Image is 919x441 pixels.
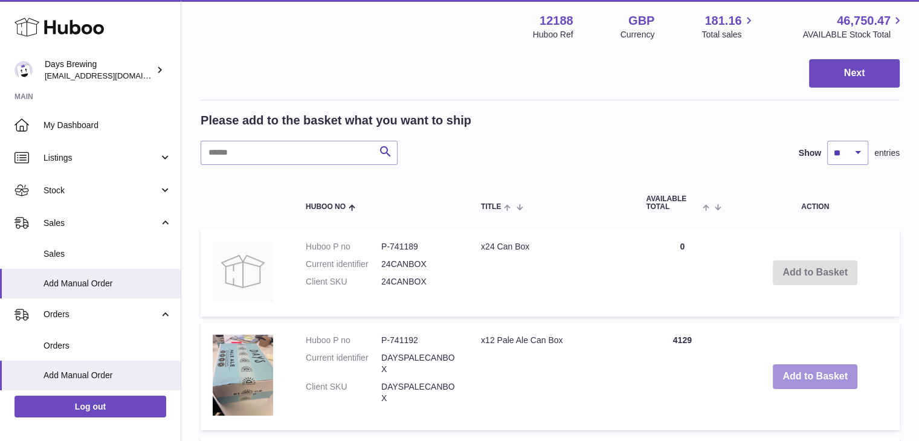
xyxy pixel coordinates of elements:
dt: Current identifier [306,352,381,375]
span: Add Manual Order [44,278,172,289]
span: entries [874,147,900,159]
span: Orders [44,309,159,320]
span: AVAILABLE Total [646,195,700,211]
a: 46,750.47 AVAILABLE Stock Total [802,13,904,40]
dd: 24CANBOX [381,276,457,288]
img: internalAdmin-12188@internal.huboo.com [15,61,33,79]
strong: 12188 [540,13,573,29]
dt: Client SKU [306,381,381,404]
span: Add Manual Order [44,370,172,381]
dt: Client SKU [306,276,381,288]
span: Sales [44,217,159,229]
td: 4129 [634,323,730,430]
dt: Huboo P no [306,335,381,346]
dt: Huboo P no [306,241,381,253]
span: My Dashboard [44,120,172,131]
span: Huboo no [306,203,346,211]
h2: Please add to the basket what you want to ship [201,112,471,129]
span: [EMAIL_ADDRESS][DOMAIN_NAME] [45,71,178,80]
span: Orders [44,340,172,352]
div: Huboo Ref [533,29,573,40]
dd: DAYSPALECANBOX [381,352,457,375]
span: 46,750.47 [837,13,891,29]
span: 181.16 [705,13,741,29]
img: x24 Can Box [213,241,273,301]
dt: Current identifier [306,259,381,270]
span: Total sales [701,29,755,40]
span: Sales [44,248,172,260]
dd: 24CANBOX [381,259,457,270]
span: Listings [44,152,159,164]
span: Title [481,203,501,211]
span: AVAILABLE Stock Total [802,29,904,40]
strong: GBP [628,13,654,29]
td: 0 [634,229,730,317]
img: x12 Pale Ale Can Box [213,335,273,415]
span: Stock [44,185,159,196]
button: Next [809,59,900,88]
div: Days Brewing [45,59,153,82]
dd: P-741192 [381,335,457,346]
label: Show [799,147,821,159]
dd: P-741189 [381,241,457,253]
a: 181.16 Total sales [701,13,755,40]
th: Action [730,183,900,223]
td: x12 Pale Ale Can Box [469,323,634,430]
div: Currency [621,29,655,40]
dd: DAYSPALECANBOX [381,381,457,404]
button: Add to Basket [773,364,857,389]
td: x24 Can Box [469,229,634,317]
a: Log out [15,396,166,417]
